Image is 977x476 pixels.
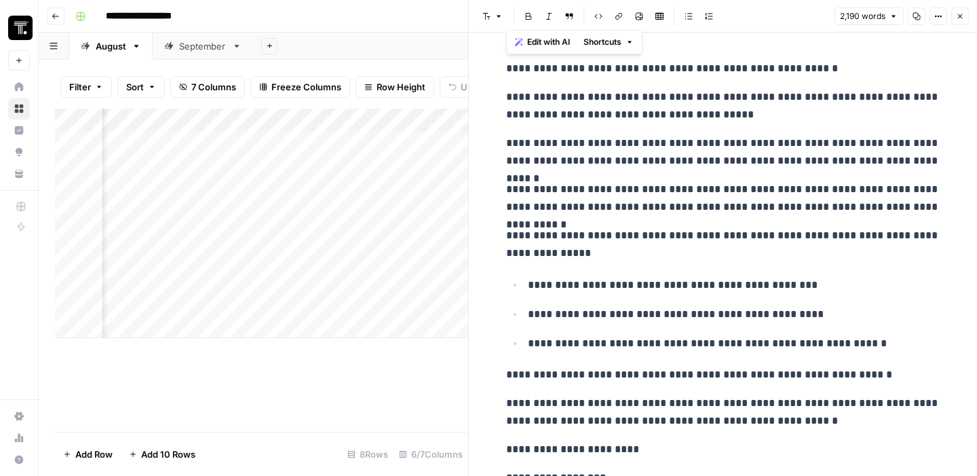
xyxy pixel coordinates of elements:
[96,39,126,53] div: August
[191,80,236,94] span: 7 Columns
[8,98,30,120] a: Browse
[8,427,30,449] a: Usage
[578,33,639,51] button: Shortcuts
[69,33,153,60] a: August
[583,36,621,48] span: Shortcuts
[121,443,204,465] button: Add 10 Rows
[510,33,575,51] button: Edit with AI
[840,10,885,22] span: 2,190 words
[55,443,121,465] button: Add Row
[377,80,425,94] span: Row Height
[126,80,144,94] span: Sort
[440,76,493,98] button: Undo
[170,76,245,98] button: 7 Columns
[8,141,30,163] a: Opportunities
[834,7,904,25] button: 2,190 words
[60,76,112,98] button: Filter
[342,443,394,465] div: 8 Rows
[153,33,253,60] a: September
[8,163,30,185] a: Your Data
[75,447,113,461] span: Add Row
[117,76,165,98] button: Sort
[394,443,468,465] div: 6/7 Columns
[179,39,227,53] div: September
[250,76,350,98] button: Freeze Columns
[356,76,434,98] button: Row Height
[8,76,30,98] a: Home
[271,80,341,94] span: Freeze Columns
[8,11,30,45] button: Workspace: Thoughtspot
[8,16,33,40] img: Thoughtspot Logo
[8,120,30,141] a: Insights
[527,36,570,48] span: Edit with AI
[141,447,195,461] span: Add 10 Rows
[8,405,30,427] a: Settings
[461,80,484,94] span: Undo
[8,449,30,471] button: Help + Support
[69,80,91,94] span: Filter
